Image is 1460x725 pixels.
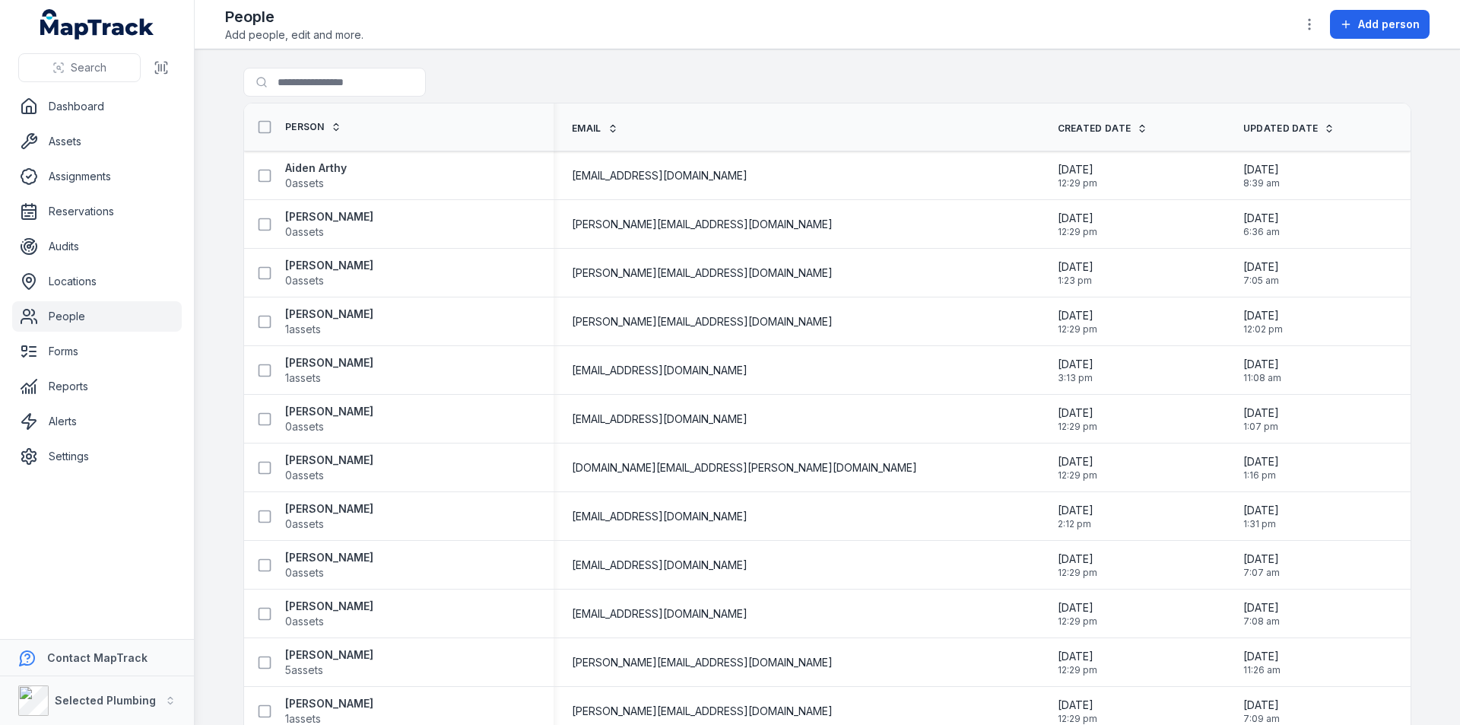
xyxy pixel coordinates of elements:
span: Add people, edit and more. [225,27,363,43]
span: [DATE] [1243,454,1279,469]
span: 12:29 pm [1058,421,1097,433]
span: [DATE] [1058,162,1097,177]
time: 8/15/2025, 7:05:36 AM [1243,259,1279,287]
strong: [PERSON_NAME] [285,647,373,663]
span: 7:09 am [1243,713,1280,725]
span: 12:29 pm [1058,226,1097,238]
strong: [PERSON_NAME] [285,453,373,468]
span: Add person [1358,17,1420,32]
a: Forms [12,336,182,367]
a: Person [285,121,341,133]
span: Person [285,121,325,133]
a: [PERSON_NAME]5assets [285,647,373,678]
a: [PERSON_NAME]0assets [285,209,373,240]
time: 1/14/2025, 12:29:42 PM [1058,552,1097,579]
span: 12:29 pm [1058,664,1097,676]
time: 1/14/2025, 12:29:42 PM [1058,211,1097,238]
time: 8/15/2025, 7:08:03 AM [1243,600,1280,628]
span: [PERSON_NAME][EMAIL_ADDRESS][DOMAIN_NAME] [572,704,833,719]
a: Dashboard [12,91,182,122]
span: 12:29 pm [1058,323,1097,335]
time: 8/18/2025, 11:26:11 AM [1243,649,1281,676]
span: [PERSON_NAME][EMAIL_ADDRESS][DOMAIN_NAME] [572,217,833,232]
a: [PERSON_NAME]0assets [285,404,373,434]
span: 6:36 am [1243,226,1280,238]
a: [PERSON_NAME]0assets [285,501,373,532]
span: [DATE] [1058,357,1093,372]
span: [DATE] [1243,649,1281,664]
span: 1:31 pm [1243,518,1279,530]
span: [DATE] [1058,308,1097,323]
span: [DATE] [1243,211,1280,226]
time: 8/15/2025, 7:07:26 AM [1243,552,1280,579]
a: Alerts [12,406,182,437]
span: Created Date [1058,122,1131,135]
span: 1:07 pm [1243,421,1279,433]
span: [DATE] [1243,357,1281,372]
strong: Selected Plumbing [55,694,156,707]
a: Locations [12,266,182,297]
time: 1/14/2025, 12:29:42 PM [1058,454,1097,482]
time: 2/13/2025, 1:23:00 PM [1058,259,1093,287]
span: [PERSON_NAME][EMAIL_ADDRESS][DOMAIN_NAME] [572,655,833,670]
span: Search [71,60,106,75]
span: Email [572,122,601,135]
span: 2:12 pm [1058,518,1093,530]
a: Assignments [12,161,182,192]
span: [DATE] [1058,211,1097,226]
time: 8/11/2025, 1:16:06 PM [1243,454,1279,482]
span: 11:26 am [1243,664,1281,676]
strong: [PERSON_NAME] [285,696,373,711]
span: 0 assets [285,176,324,191]
span: 0 assets [285,224,324,240]
span: 1:23 pm [1058,275,1093,287]
strong: [PERSON_NAME] [285,501,373,517]
span: 0 assets [285,565,324,580]
span: [DATE] [1058,503,1093,518]
span: 12:29 pm [1058,469,1097,482]
a: [PERSON_NAME]0assets [285,550,373,580]
span: 0 assets [285,614,324,629]
strong: [PERSON_NAME] [285,355,373,370]
a: Settings [12,441,182,472]
time: 1/14/2025, 12:29:42 PM [1058,698,1097,725]
strong: [PERSON_NAME] [285,209,373,224]
span: [DATE] [1243,698,1280,713]
a: Reservations [12,196,182,227]
time: 8/11/2025, 1:31:49 PM [1243,503,1279,530]
span: [PERSON_NAME][EMAIL_ADDRESS][DOMAIN_NAME] [572,314,833,329]
span: [DATE] [1058,454,1097,469]
span: [DATE] [1058,405,1097,421]
span: 0 assets [285,419,324,434]
span: [DOMAIN_NAME][EMAIL_ADDRESS][PERSON_NAME][DOMAIN_NAME] [572,460,917,475]
a: People [12,301,182,332]
span: [DATE] [1243,162,1280,177]
span: 1 assets [285,370,321,386]
button: Search [18,53,141,82]
time: 1/14/2025, 12:29:42 PM [1058,649,1097,676]
span: 11:08 am [1243,372,1281,384]
time: 8/11/2025, 12:02:58 PM [1243,308,1283,335]
span: 7:08 am [1243,615,1280,628]
time: 8/11/2025, 11:08:49 AM [1243,357,1281,384]
span: [DATE] [1243,503,1279,518]
strong: [PERSON_NAME] [285,599,373,614]
time: 1/14/2025, 12:29:42 PM [1058,162,1097,189]
a: [PERSON_NAME]0assets [285,599,373,629]
span: [EMAIL_ADDRESS][DOMAIN_NAME] [572,509,747,524]
a: [PERSON_NAME]0assets [285,258,373,288]
a: Email [572,122,618,135]
strong: Contact MapTrack [47,651,148,664]
span: [DATE] [1058,698,1097,713]
time: 1/14/2025, 12:29:42 PM [1058,308,1097,335]
a: [PERSON_NAME]1assets [285,307,373,337]
a: Audits [12,231,182,262]
time: 8/15/2025, 6:36:29 AM [1243,211,1280,238]
span: 7:07 am [1243,567,1280,579]
time: 8/11/2025, 1:07:47 PM [1243,405,1279,433]
span: 1:16 pm [1243,469,1279,482]
span: 8:39 am [1243,177,1280,189]
span: [EMAIL_ADDRESS][DOMAIN_NAME] [572,606,747,622]
a: Assets [12,126,182,157]
span: 3:13 pm [1058,372,1093,384]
